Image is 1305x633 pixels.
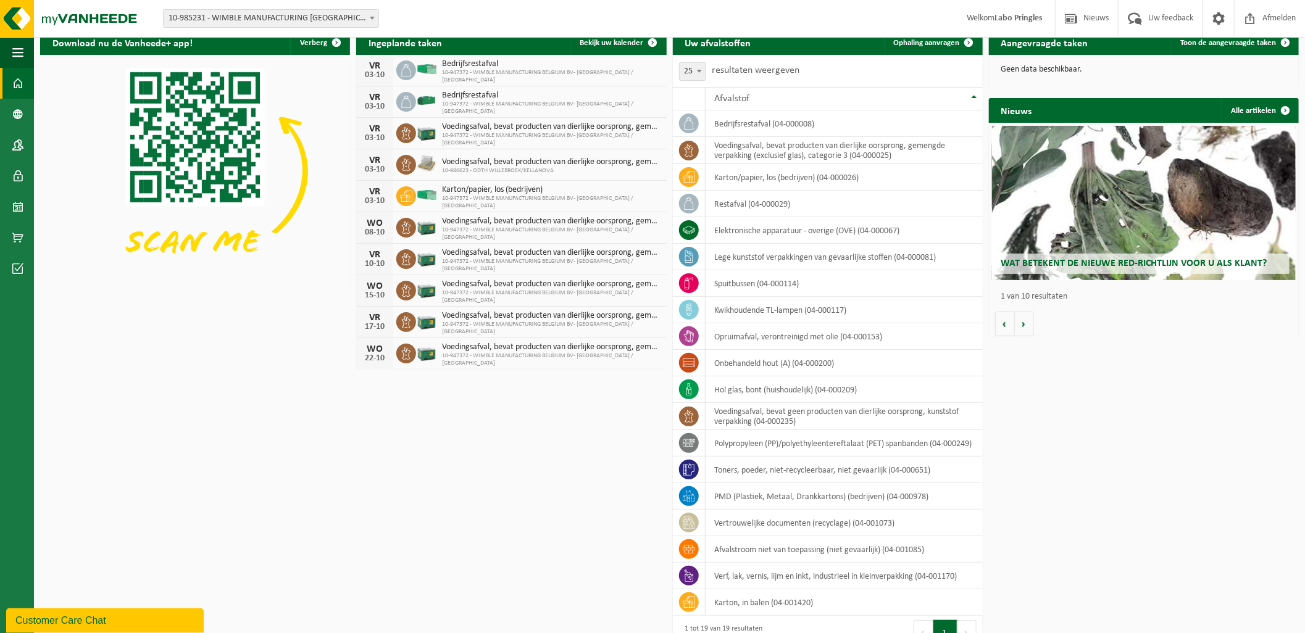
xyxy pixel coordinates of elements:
[442,279,660,289] span: Voedingsafval, bevat producten van dierlijke oorsprong, gemengde verpakking (exc...
[706,510,983,536] td: vertrouwelijke documenten (recyclage) (04-001073)
[442,101,660,115] span: 10-947372 - WIMBLE MANUFACTURING BELGIUM BV- [GEOGRAPHIC_DATA] / [GEOGRAPHIC_DATA]
[706,376,983,403] td: hol glas, bont (huishoudelijk) (04-000209)
[995,312,1015,336] button: Vorige
[706,270,983,297] td: spuitbussen (04-000114)
[992,126,1296,280] a: Wat betekent de nieuwe RED-richtlijn voor u als klant?
[416,122,437,143] img: PB-LB-0680-HPE-GN-01
[362,250,387,260] div: VR
[994,14,1043,23] strong: Labo Pringles
[706,217,983,244] td: elektronische apparatuur - overige (OVE) (04-000067)
[362,228,387,237] div: 08-10
[989,30,1101,54] h2: Aangevraagde taken
[362,155,387,165] div: VR
[706,244,983,270] td: lege kunststof verpakkingen van gevaarlijke stoffen (04-000081)
[989,98,1044,122] h2: Nieuws
[442,185,660,195] span: Karton/papier, los (bedrijven)
[362,291,387,300] div: 15-10
[706,323,983,350] td: opruimafval, verontreinigd met olie (04-000153)
[362,71,387,80] div: 03-10
[894,39,960,47] span: Ophaling aanvragen
[442,91,660,101] span: Bedrijfsrestafval
[706,297,983,323] td: kwikhoudende TL-lampen (04-000117)
[300,39,327,47] span: Verberg
[1180,39,1276,47] span: Toon de aangevraagde taken
[706,589,983,616] td: karton, in balen (04-001420)
[442,132,660,147] span: 10-947372 - WIMBLE MANUFACTURING BELGIUM BV- [GEOGRAPHIC_DATA] / [GEOGRAPHIC_DATA]
[442,59,660,69] span: Bedrijfsrestafval
[40,55,350,288] img: Download de VHEPlus App
[164,10,378,27] span: 10-985231 - WIMBLE MANUFACTURING BELGIUM BV - MECHELEN
[416,310,437,331] img: PB-LB-0680-HPE-GN-01
[362,354,387,363] div: 22-10
[416,90,437,111] img: HK-XZ-20-GN-00
[362,134,387,143] div: 03-10
[679,62,706,81] span: 25
[442,248,660,258] span: Voedingsafval, bevat producten van dierlijke oorsprong, gemengde verpakking (exc...
[442,226,660,241] span: 10-947372 - WIMBLE MANUFACTURING BELGIUM BV- [GEOGRAPHIC_DATA] / [GEOGRAPHIC_DATA]
[706,137,983,164] td: voedingsafval, bevat producten van dierlijke oorsprong, gemengde verpakking (exclusief glas), cat...
[362,93,387,102] div: VR
[362,197,387,205] div: 03-10
[416,279,437,300] img: PB-LB-0680-HPE-GN-01
[442,122,660,132] span: Voedingsafval, bevat producten van dierlijke oorsprong, gemengde verpakking (exc...
[706,191,983,217] td: restafval (04-000029)
[1001,65,1286,74] p: Geen data beschikbaar.
[442,289,660,304] span: 10-947372 - WIMBLE MANUFACTURING BELGIUM BV- [GEOGRAPHIC_DATA] / [GEOGRAPHIC_DATA]
[884,30,982,55] a: Ophaling aanvragen
[416,64,437,75] img: HK-XP-30-GN-00
[442,258,660,273] span: 10-947372 - WIMBLE MANUFACTURING BELGIUM BV- [GEOGRAPHIC_DATA] / [GEOGRAPHIC_DATA]
[1001,259,1267,268] span: Wat betekent de nieuwe RED-richtlijn voor u als klant?
[442,195,660,210] span: 10-947372 - WIMBLE MANUFACTURING BELGIUM BV- [GEOGRAPHIC_DATA] / [GEOGRAPHIC_DATA]
[362,124,387,134] div: VR
[442,352,660,367] span: 10-947372 - WIMBLE MANUFACTURING BELGIUM BV- [GEOGRAPHIC_DATA] / [GEOGRAPHIC_DATA]
[706,483,983,510] td: PMD (Plastiek, Metaal, Drankkartons) (bedrijven) (04-000978)
[362,260,387,268] div: 10-10
[706,457,983,483] td: toners, poeder, niet-recycleerbaar, niet gevaarlijk (04-000651)
[442,157,660,167] span: Voedingsafval, bevat producten van dierlijke oorsprong, gemengde verpakking (exc...
[1221,98,1298,123] a: Alle artikelen
[416,342,437,363] img: PB-LB-0680-HPE-GN-01
[362,313,387,323] div: VR
[40,30,205,54] h2: Download nu de Vanheede+ app!
[362,102,387,111] div: 03-10
[706,350,983,376] td: onbehandeld hout (A) (04-000200)
[442,217,660,226] span: Voedingsafval, bevat producten van dierlijke oorsprong, gemengde verpakking (exc...
[362,344,387,354] div: WO
[416,247,437,268] img: PB-LB-0680-HPE-GN-01
[416,153,437,174] img: LP-PA-00000-WDN-11
[570,30,665,55] a: Bekijk uw kalender
[442,321,660,336] span: 10-947372 - WIMBLE MANUFACTURING BELGIUM BV- [GEOGRAPHIC_DATA] / [GEOGRAPHIC_DATA]
[706,563,983,589] td: verf, lak, vernis, lijm en inkt, industrieel in kleinverpakking (04-001170)
[680,63,706,80] span: 25
[442,69,660,84] span: 10-947372 - WIMBLE MANUFACTURING BELGIUM BV- [GEOGRAPHIC_DATA] / [GEOGRAPHIC_DATA]
[6,606,206,633] iframe: chat widget
[706,403,983,430] td: voedingsafval, bevat geen producten van dierlijke oorsprong, kunststof verpakking (04-000235)
[673,30,764,54] h2: Uw afvalstoffen
[706,164,983,191] td: karton/papier, los (bedrijven) (04-000026)
[442,167,660,175] span: 10-986623 - ODTH WILLEBROEK/KELLANOVA
[442,311,660,321] span: Voedingsafval, bevat producten van dierlijke oorsprong, gemengde verpakking (exc...
[416,189,437,201] img: HK-XP-30-GN-00
[362,165,387,174] div: 03-10
[442,342,660,352] span: Voedingsafval, bevat producten van dierlijke oorsprong, gemengde verpakking (exc...
[706,430,983,457] td: polypropyleen (PP)/polyethyleentereftalaat (PET) spanbanden (04-000249)
[1001,292,1293,301] p: 1 van 10 resultaten
[1170,30,1298,55] a: Toon de aangevraagde taken
[290,30,349,55] button: Verberg
[1015,312,1034,336] button: Volgende
[362,61,387,71] div: VR
[362,281,387,291] div: WO
[362,323,387,331] div: 17-10
[715,94,750,104] span: Afvalstof
[362,187,387,197] div: VR
[356,30,454,54] h2: Ingeplande taken
[362,218,387,228] div: WO
[706,536,983,563] td: afvalstroom niet van toepassing (niet gevaarlijk) (04-001085)
[580,39,644,47] span: Bekijk uw kalender
[712,65,800,75] label: resultaten weergeven
[416,216,437,237] img: PB-LB-0680-HPE-GN-01
[163,9,379,28] span: 10-985231 - WIMBLE MANUFACTURING BELGIUM BV - MECHELEN
[706,110,983,137] td: bedrijfsrestafval (04-000008)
